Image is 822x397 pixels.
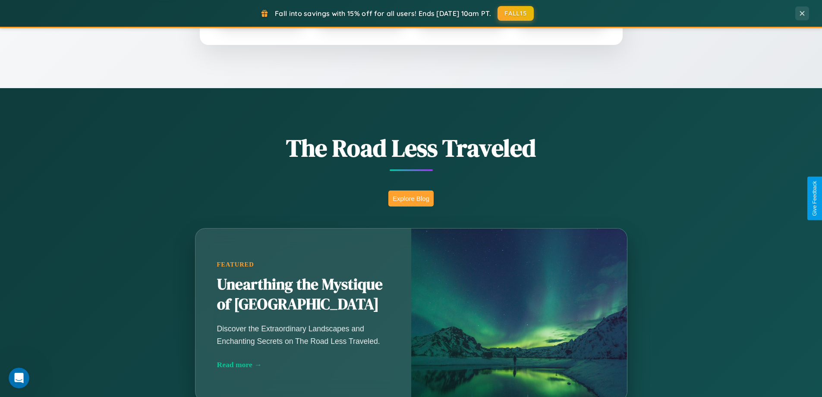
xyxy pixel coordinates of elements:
span: Fall into savings with 15% off for all users! Ends [DATE] 10am PT. [275,9,491,18]
div: Give Feedback [812,181,818,216]
iframe: Intercom live chat [9,368,29,388]
h1: The Road Less Traveled [152,131,670,165]
p: Discover the Extraordinary Landscapes and Enchanting Secrets on The Road Less Traveled. [217,323,390,347]
button: Explore Blog [388,191,434,206]
div: Featured [217,261,390,268]
h2: Unearthing the Mystique of [GEOGRAPHIC_DATA] [217,275,390,314]
button: FALL15 [498,6,534,21]
div: Read more → [217,360,390,369]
